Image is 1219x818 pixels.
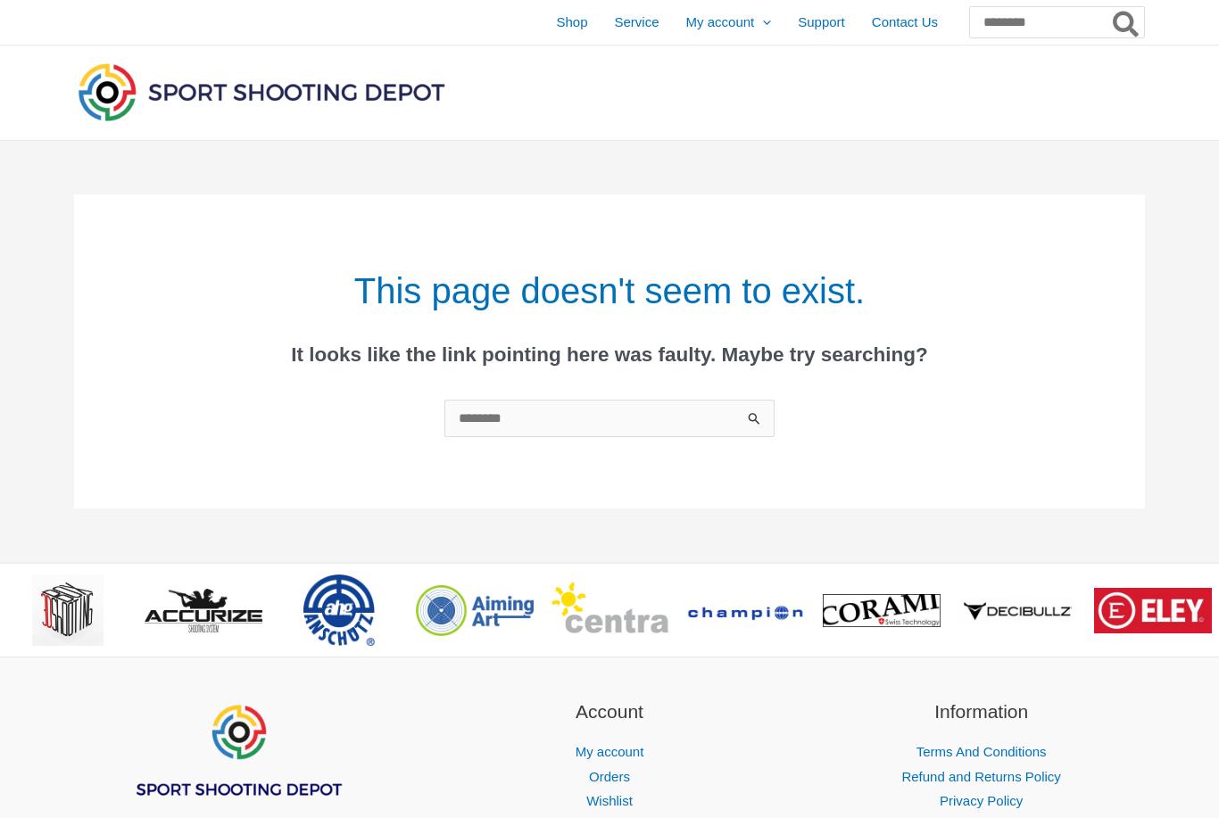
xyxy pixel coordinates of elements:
a: Privacy Policy [940,793,1023,808]
a: Orders [589,769,630,784]
img: Sport Shooting Depot [74,59,449,125]
div: It looks like the link pointing here was faulty. Maybe try searching? [163,336,1056,374]
h1: This page doesn't seem to exist. [163,266,1056,316]
a: Refund and Returns Policy [901,769,1060,784]
a: Wishlist [586,793,633,808]
h2: Account [446,698,774,726]
h2: Information [817,698,1145,726]
button: Search [1109,7,1144,37]
input: Search Submit [444,400,775,437]
nav: Account [446,740,774,814]
a: Terms And Conditions [916,744,1047,759]
a: My account [576,744,644,759]
aside: Footer Widget 3 [817,698,1145,814]
nav: Information [817,740,1145,814]
img: brand logo [1094,588,1212,633]
aside: Footer Widget 2 [446,698,774,814]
